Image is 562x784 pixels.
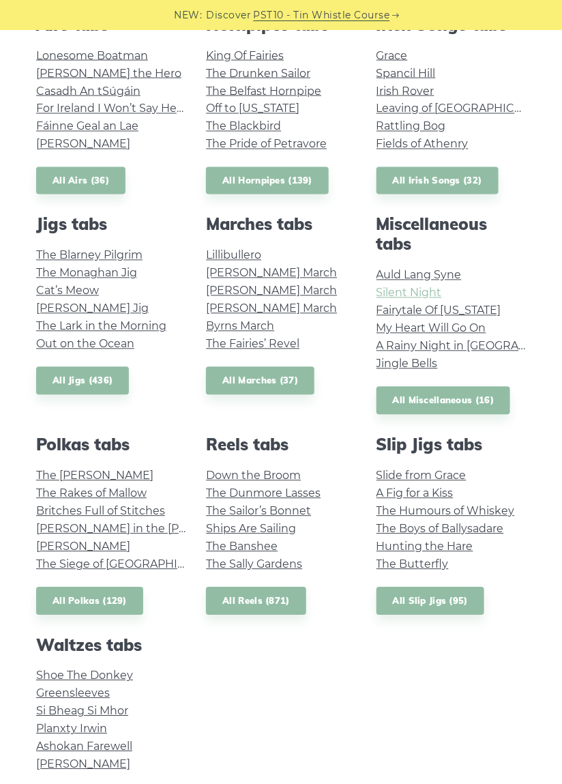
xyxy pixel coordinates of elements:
[376,269,462,282] a: Auld Lang Syne
[376,523,504,536] a: The Boys of Ballysadare
[206,338,299,351] a: The Fairies’ Revel
[36,435,186,455] h2: Polkas tabs
[36,487,147,500] a: The Rakes of Mallow
[376,558,449,571] a: The Butterfly
[175,8,203,23] span: NEW:
[376,167,499,195] a: All Irish Songs (32)
[36,558,223,571] a: The Siege of [GEOGRAPHIC_DATA]
[36,138,130,151] a: [PERSON_NAME]
[36,267,137,280] a: The Monaghan Jig
[376,358,438,371] a: Jingle Bells
[207,8,252,23] span: Discover
[206,215,355,235] h2: Marches tabs
[376,102,552,115] a: Leaving of [GEOGRAPHIC_DATA]
[36,705,128,718] a: Si­ Bheag Si­ Mhor
[36,302,149,315] a: [PERSON_NAME] Jig
[206,487,321,500] a: The Dunmore Lasses
[206,267,337,280] a: [PERSON_NAME] March
[206,320,274,333] a: Byrns March
[376,85,434,98] a: Irish Rover
[36,505,165,518] a: Britches Full of Stitches
[36,687,110,700] a: Greensleeves
[36,669,133,682] a: Shoe The Donkey
[206,15,355,35] h2: Hornpipes tabs
[206,249,261,262] a: Lillibullero
[206,469,301,482] a: Down the Broom
[206,67,310,80] a: The Drunken Sailor
[206,120,281,133] a: The Blackbird
[36,338,134,351] a: Out on the Ocean
[376,469,467,482] a: Slide from Grace
[36,320,166,333] a: The Lark in the Morning
[36,167,125,195] a: All Airs (36)
[36,636,186,656] h2: Waltzes tabs
[206,587,306,615] a: All Reels (871)
[206,102,299,115] a: Off to [US_STATE]
[376,304,501,317] a: Fairytale Of [US_STATE]
[376,67,436,80] a: Spancil Hill
[36,49,148,62] a: Lonesome Boatman
[36,469,153,482] a: The [PERSON_NAME]
[376,387,511,415] a: All Miscellaneous (16)
[36,523,262,536] a: [PERSON_NAME] in the [PERSON_NAME]
[36,740,132,753] a: Ashokan Farewell
[206,505,311,518] a: The Sailor’s Bonnet
[376,505,515,518] a: The Humours of Whiskey
[36,367,129,395] a: All Jigs (436)
[206,167,329,195] a: All Hornpipes (139)
[206,435,355,455] h2: Reels tabs
[376,287,442,300] a: Silent Night
[206,523,296,536] a: Ships Are Sailing
[36,102,217,115] a: For Ireland I Won’t Say Her Name
[36,215,186,235] h2: Jigs tabs
[376,138,469,151] a: Fields of Athenry
[36,120,138,133] a: Fáinne Geal an Lae
[206,558,302,571] a: The Sally Gardens
[36,249,143,262] a: The Blarney Pilgrim
[36,587,143,615] a: All Polkas (129)
[376,322,486,335] a: My Heart Will Go On
[376,49,408,62] a: Grace
[36,85,140,98] a: Casadh An tSúgáin
[36,758,130,771] a: [PERSON_NAME]
[206,49,284,62] a: King Of Fairies
[376,587,484,615] a: All Slip Jigs (95)
[206,302,337,315] a: [PERSON_NAME] March
[376,540,473,553] a: Hunting the Hare
[254,8,390,23] a: PST10 - Tin Whistle Course
[206,367,314,395] a: All Marches (37)
[376,215,526,255] h2: Miscellaneous tabs
[36,67,181,80] a: [PERSON_NAME] the Hero
[376,435,526,455] h2: Slip Jigs tabs
[206,540,278,553] a: The Banshee
[376,487,454,500] a: A Fig for a Kiss
[36,540,130,553] a: [PERSON_NAME]
[36,285,99,297] a: Cat’s Meow
[206,285,337,297] a: [PERSON_NAME] March
[206,138,327,151] a: The Pride of Petravore
[36,723,107,736] a: Planxty Irwin
[36,15,186,35] h2: Airs tabs
[206,85,321,98] a: The Belfast Hornpipe
[376,15,526,35] h2: Irish Songs tabs
[376,120,446,133] a: Rattling Bog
